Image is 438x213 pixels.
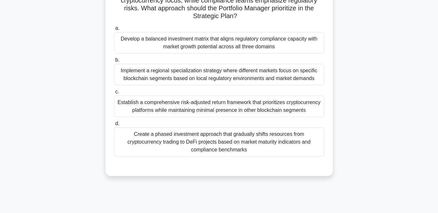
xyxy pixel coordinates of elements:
div: Create a phased investment approach that gradually shifts resources from cryptocurrency trading t... [114,127,324,157]
span: d. [115,121,119,126]
span: a. [115,25,119,31]
div: Develop a balanced investment matrix that aligns regulatory compliance capacity with market growt... [114,32,324,53]
div: Establish a comprehensive risk-adjusted return framework that prioritizes cryptocurrency platform... [114,96,324,117]
span: b. [115,57,119,63]
span: c. [115,89,119,94]
div: Implement a regional specialization strategy where different markets focus on specific blockchain... [114,64,324,85]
